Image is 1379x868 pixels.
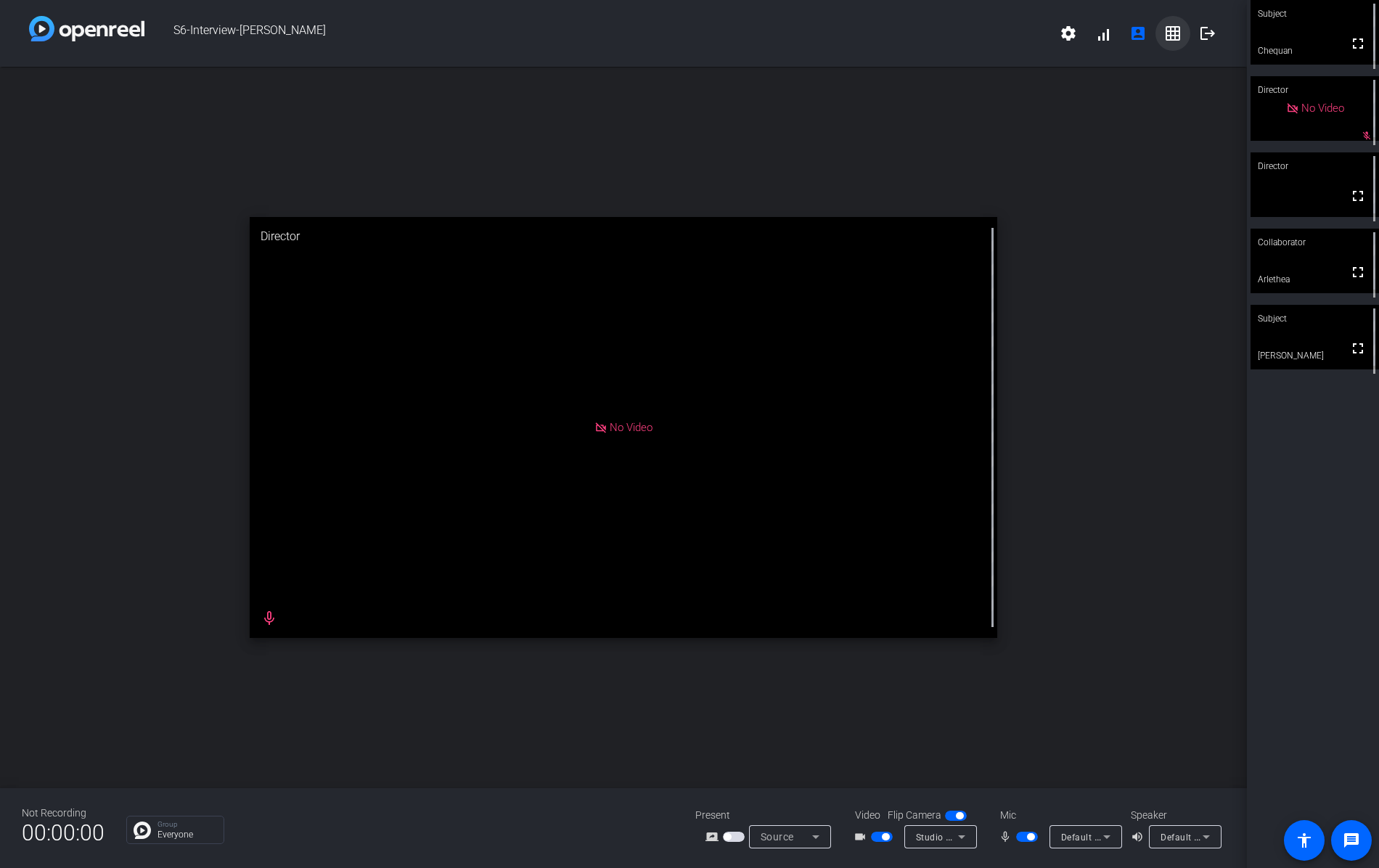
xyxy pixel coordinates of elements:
div: Director [1251,152,1379,180]
mat-icon: settings [1060,25,1077,42]
div: Present [695,808,840,823]
div: Speaker [1131,808,1218,823]
mat-icon: accessibility [1296,832,1313,849]
div: Subject [1251,305,1379,332]
button: signal_cellular_alt [1086,16,1121,51]
span: No Video [610,421,652,434]
mat-icon: message [1343,832,1360,849]
p: Everyone [157,830,216,839]
span: Studio Display Camera (15bc:0000) [916,831,1068,843]
img: Chat Icon [134,822,151,839]
span: Default - Studio Display Speakers (05ac:1114) [1161,831,1357,843]
mat-icon: screen_share_outline [705,828,723,846]
mat-icon: videocam_outline [854,828,871,846]
span: Source [761,831,794,843]
div: Not Recording [22,806,105,821]
p: Group [157,821,216,828]
span: Video [855,808,880,823]
mat-icon: volume_up [1131,828,1148,846]
mat-icon: fullscreen [1349,187,1367,205]
span: Default - Studio Display Microphone (05ac:1114) [1061,831,1269,843]
mat-icon: account_box [1129,25,1147,42]
div: Director [250,217,998,256]
mat-icon: fullscreen [1349,263,1367,281]
div: Director [1251,76,1379,104]
div: Collaborator [1251,229,1379,256]
mat-icon: fullscreen [1349,340,1367,357]
img: white-gradient.svg [29,16,144,41]
span: No Video [1301,102,1344,115]
div: Mic [986,808,1131,823]
span: 00:00:00 [22,815,105,851]
mat-icon: grid_on [1164,25,1182,42]
mat-icon: mic_none [999,828,1016,846]
span: S6-Interview-[PERSON_NAME] [144,16,1051,51]
span: Flip Camera [888,808,941,823]
mat-icon: fullscreen [1349,35,1367,52]
mat-icon: logout [1199,25,1216,42]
